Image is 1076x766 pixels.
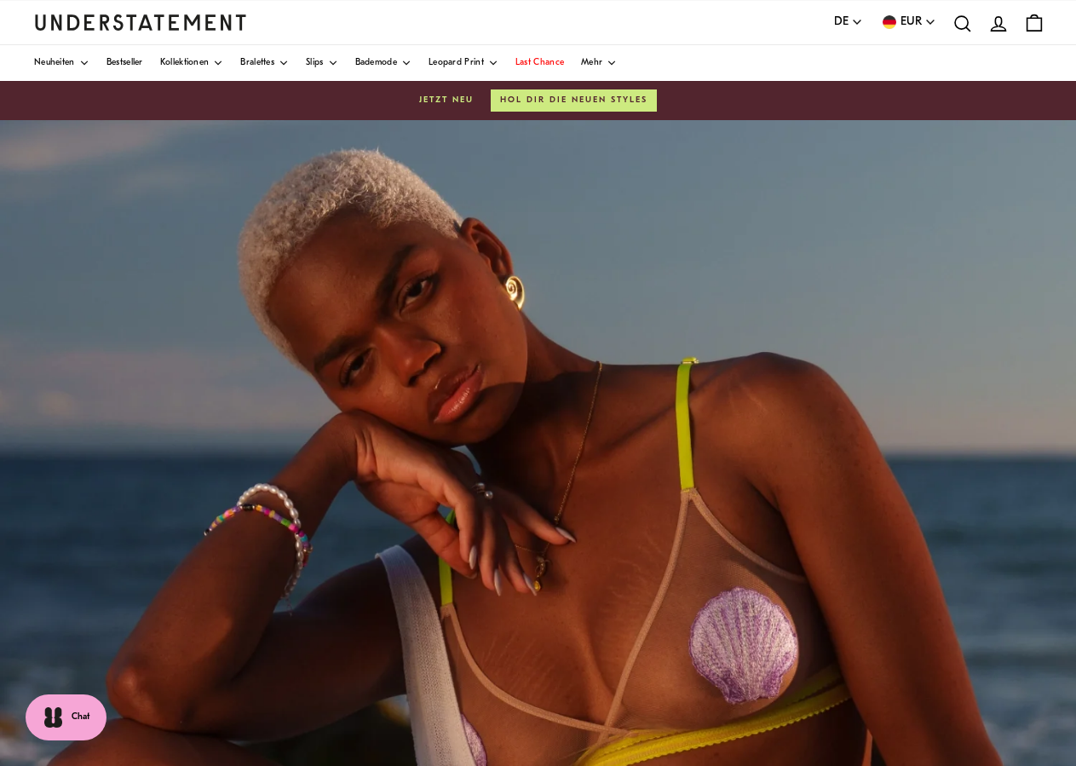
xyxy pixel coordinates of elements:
a: Last Chance [515,45,564,81]
span: Neuheiten [34,59,75,67]
span: EUR [901,13,922,32]
a: Slips [306,45,338,81]
button: EUR [880,13,936,32]
span: JETZT NEU [419,94,474,107]
a: Understatement Homepage [34,14,247,30]
span: Slips [306,59,324,67]
span: Bestseller [106,59,143,67]
button: Hol dir die neuen Styles [491,89,657,112]
span: Mehr [581,59,602,67]
span: Last Chance [515,59,564,67]
a: Leopard Print [429,45,498,81]
button: DE [834,13,863,32]
span: Leopard Print [429,59,484,67]
a: Bralettes [240,45,289,81]
span: Kollektionen [160,59,210,67]
a: Bademode [355,45,411,81]
a: JETZT NEUHol dir die neuen Styles [34,89,1042,112]
span: DE [834,13,849,32]
a: Bestseller [106,45,143,81]
span: Chat [72,711,89,724]
a: Mehr [581,45,617,81]
a: Neuheiten [34,45,89,81]
button: Chat [26,694,106,740]
a: Kollektionen [160,45,224,81]
span: Bralettes [240,59,274,67]
span: Bademode [355,59,397,67]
